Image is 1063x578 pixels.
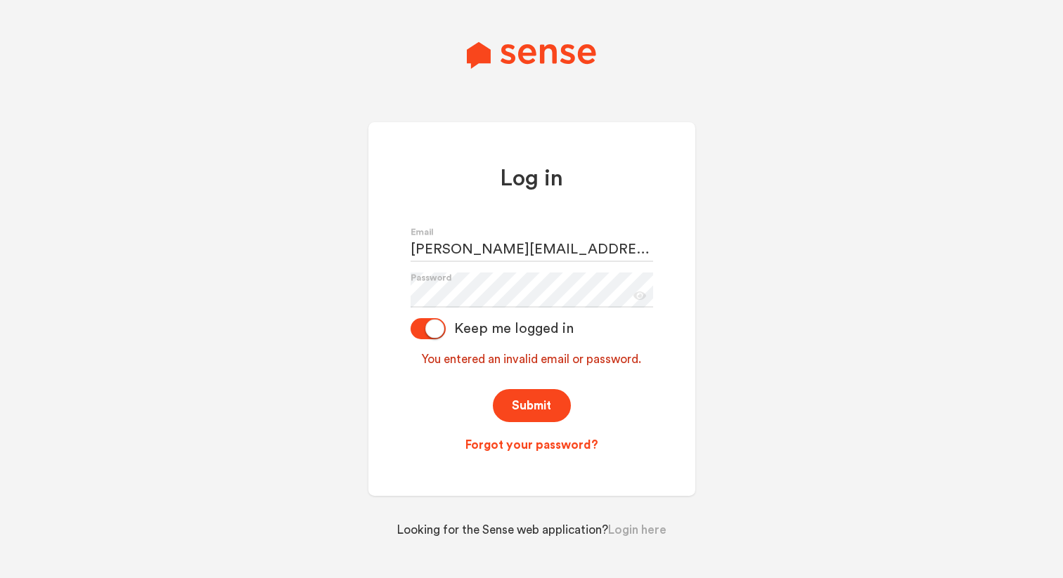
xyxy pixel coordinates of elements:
[411,437,653,454] a: Forgot your password?
[608,524,666,536] a: Login here
[364,510,699,539] div: Looking for the Sense web application?
[467,41,595,68] img: Sense Logo
[411,351,653,368] div: You entered an invalid email or password.
[493,389,571,422] button: Submit
[411,164,653,193] h1: Log in
[446,320,574,337] div: Keep me logged in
